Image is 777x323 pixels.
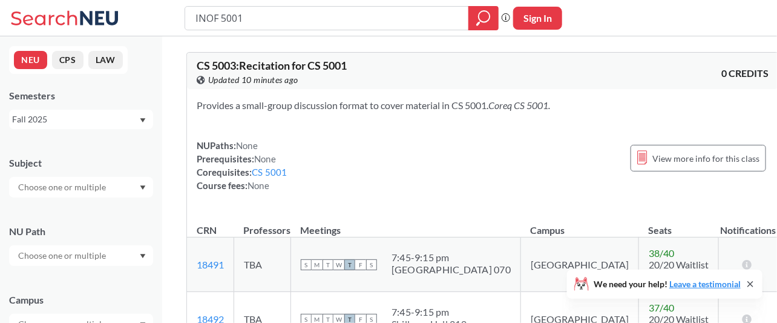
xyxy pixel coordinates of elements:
span: M [312,259,323,270]
div: CRN [197,224,217,237]
div: Subject [9,156,153,170]
span: F [355,259,366,270]
th: Seats [639,211,719,238]
span: We need your help! [594,280,741,288]
div: 7:45 - 9:15 pm [392,251,511,264]
div: [GEOGRAPHIC_DATA] 070 [392,264,511,276]
a: CS 5001 [252,167,287,178]
span: T [344,259,355,270]
button: LAW [88,51,123,69]
td: [GEOGRAPHIC_DATA] [521,238,639,292]
svg: Dropdown arrow [140,185,146,190]
span: Updated 10 minutes ago [208,73,298,87]
section: Provides a small-group discussion format to cover material in CS 5001. [197,99,769,112]
input: Choose one or multiple [12,248,114,263]
span: S [366,259,377,270]
span: 0 CREDITS [721,67,769,80]
button: CPS [52,51,84,69]
span: T [323,259,333,270]
div: Fall 2025Dropdown arrow [9,110,153,129]
button: Sign In [513,7,562,30]
svg: Dropdown arrow [140,118,146,123]
th: Meetings [291,211,521,238]
span: CS 5003 : Recitation for CS 5001 [197,59,347,72]
span: S [301,259,312,270]
span: None [236,140,258,151]
span: 37 / 40 [649,302,674,313]
div: magnifying glass [468,6,499,30]
span: W [333,259,344,270]
div: 7:45 - 9:15 pm [392,306,467,318]
div: Dropdown arrow [9,177,153,198]
div: Dropdown arrow [9,245,153,266]
span: None [248,180,269,191]
th: Campus [521,211,639,238]
span: View more info for this class [652,151,759,166]
td: TBA [234,238,291,292]
div: Semesters [9,89,153,102]
div: Fall 2025 [12,113,139,126]
svg: magnifying glass [476,10,491,27]
a: 18491 [197,259,224,270]
span: None [254,153,276,164]
input: Choose one or multiple [12,180,114,195]
th: Professors [234,211,291,238]
div: Campus [9,293,153,307]
button: NEU [14,51,47,69]
a: Leave a testimonial [669,279,741,289]
span: 20/20 Waitlist Seats [649,259,709,282]
div: NU Path [9,225,153,238]
input: Class, professor, course number, "phrase" [194,8,460,28]
div: NUPaths: Prerequisites: Corequisites: Course fees: [197,139,287,192]
i: Coreq CS 5001. [488,99,550,111]
span: 38 / 40 [649,247,674,259]
svg: Dropdown arrow [140,254,146,259]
